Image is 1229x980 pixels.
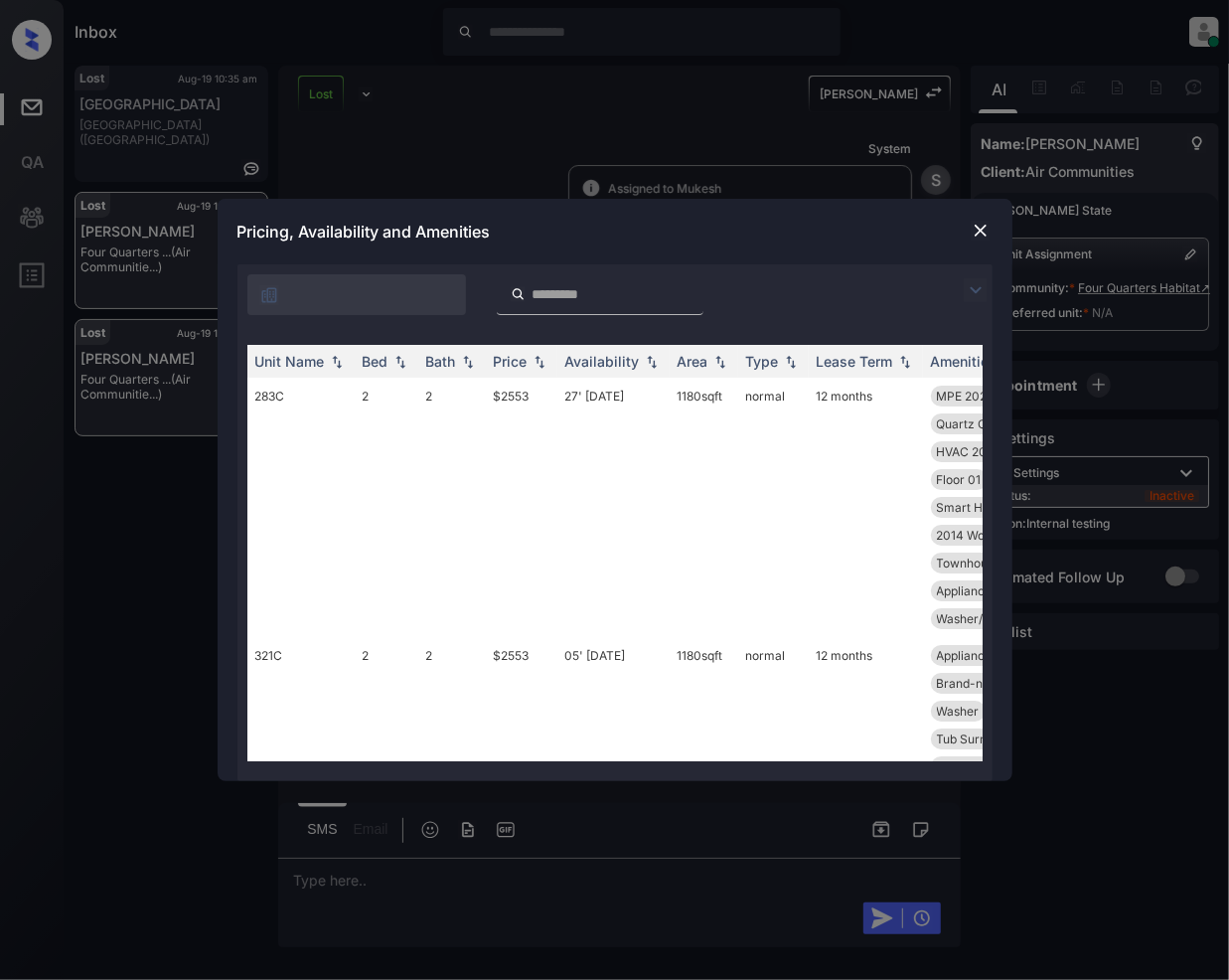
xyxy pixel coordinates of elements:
[937,648,1032,663] span: Appliances Stai...
[363,353,388,370] div: Bed
[937,583,1032,598] span: Appliances Stai...
[937,704,980,719] span: Washer
[218,199,1012,264] div: Pricing, Availability and Amenities
[458,355,478,369] img: sorting
[781,355,801,369] img: sorting
[255,353,325,370] div: Unit Name
[937,528,1039,543] span: 2014 Wood Floor...
[557,637,670,897] td: 05' [DATE]
[530,355,549,369] img: sorting
[247,637,355,897] td: 321C
[494,353,528,370] div: Price
[355,378,418,637] td: 2
[511,285,526,303] img: icon-zuma
[746,353,779,370] div: Type
[964,278,988,302] img: icon-zuma
[670,637,738,897] td: 1180 sqft
[937,732,1039,746] span: Tub Surround 2n...
[931,353,998,370] div: Amenities
[937,759,1033,774] span: Soft-close Cabi...
[809,637,923,897] td: 12 months
[678,353,708,370] div: Area
[247,378,355,637] td: 283C
[937,611,1040,626] span: Washer/Dryer St...
[259,285,279,305] img: icon-zuma
[418,637,486,897] td: 2
[895,355,915,369] img: sorting
[817,353,893,370] div: Lease Term
[418,378,486,637] td: 2
[937,444,999,459] span: HVAC 2019
[738,378,809,637] td: normal
[426,353,456,370] div: Bath
[390,355,410,369] img: sorting
[937,500,1046,515] span: Smart Home Ther...
[937,676,1042,691] span: Brand-new Bathr...
[937,416,1037,431] span: Quartz Countert...
[327,355,347,369] img: sorting
[565,353,640,370] div: Availability
[937,389,1041,404] span: MPE 2024 Fitnes...
[971,221,991,241] img: close
[486,637,557,897] td: $2553
[710,355,730,369] img: sorting
[355,637,418,897] td: 2
[642,355,662,369] img: sorting
[738,637,809,897] td: normal
[937,472,982,487] span: Floor 01
[486,378,557,637] td: $2553
[557,378,670,637] td: 27' [DATE]
[809,378,923,637] td: 12 months
[670,378,738,637] td: 1180 sqft
[937,556,1001,571] span: Townhouse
